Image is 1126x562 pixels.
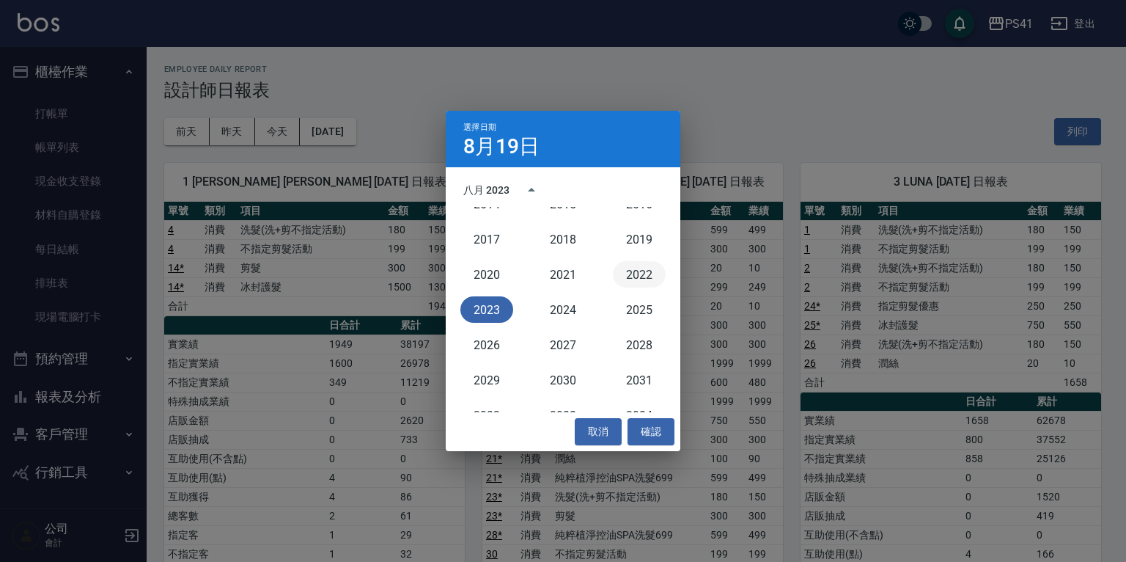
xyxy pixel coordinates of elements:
h4: 8月19日 [463,138,540,156]
button: 2033 [537,402,589,428]
button: 2021 [537,261,589,288]
span: 選擇日期 [463,123,496,132]
button: 2032 [460,402,513,428]
button: 2025 [613,296,666,323]
button: 2018 [537,226,589,252]
button: 2017 [460,226,513,252]
button: 2027 [537,332,589,358]
button: 2024 [537,296,589,323]
button: 2022 [613,261,666,288]
button: 2029 [460,367,513,393]
button: 取消 [575,418,622,445]
button: 2020 [460,261,513,288]
button: 2026 [460,332,513,358]
button: 2028 [613,332,666,358]
button: 2030 [537,367,589,393]
button: 2023 [460,296,513,323]
button: 2019 [613,226,666,252]
button: 確認 [628,418,674,445]
button: year view is open, switch to calendar view [514,172,549,208]
button: 2031 [613,367,666,393]
button: 2034 [613,402,666,428]
div: 八月 2023 [463,183,509,198]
